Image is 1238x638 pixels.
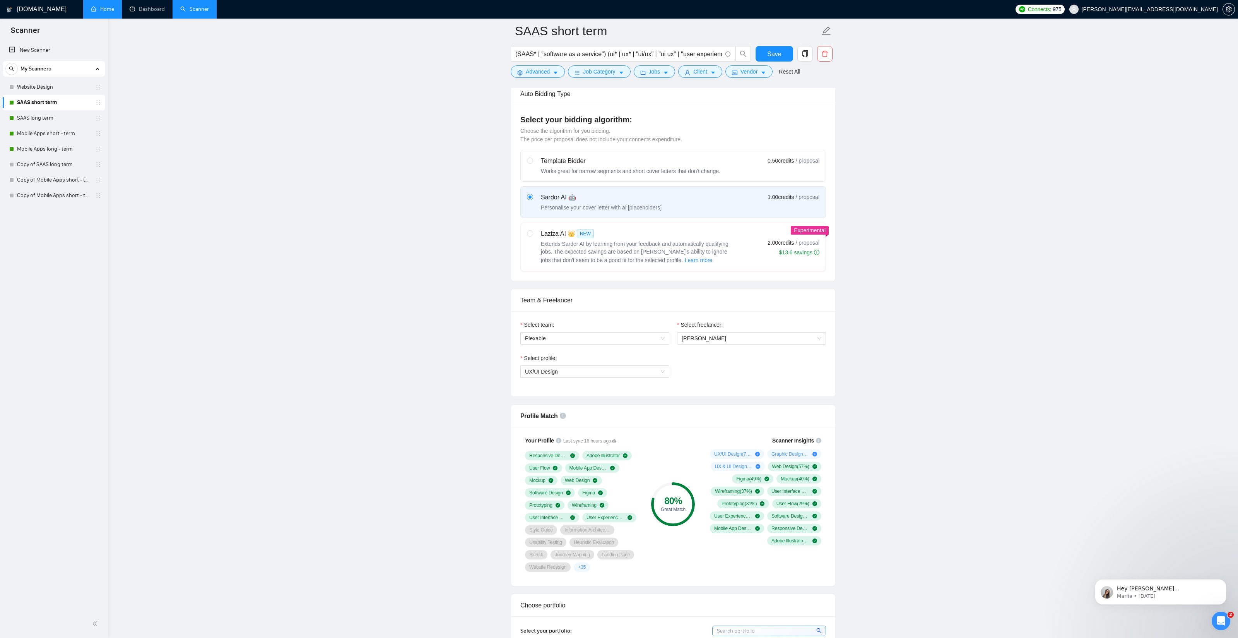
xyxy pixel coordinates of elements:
span: check-circle [812,514,817,518]
span: holder [95,146,101,152]
span: Web Design ( 57 %) [772,463,809,470]
span: info-circle [560,413,566,419]
span: holder [95,161,101,168]
div: Choose portfolio [520,594,826,616]
span: info-circle [814,250,819,255]
span: Sketch [529,552,543,558]
span: User Experience Design [587,515,624,521]
button: barsJob Categorycaret-down [568,65,630,78]
span: Prototyping ( 31 %) [722,501,757,507]
h4: Select your bidding algorithm: [520,114,826,125]
a: dashboardDashboard [130,6,165,12]
label: Select team: [520,321,554,329]
span: check-circle [764,477,769,481]
span: search [816,626,823,635]
span: idcard [732,70,737,75]
span: caret-down [553,70,558,75]
span: check-circle [600,503,604,508]
span: 2 [1228,612,1234,618]
span: check-circle [553,466,557,470]
a: Mobile Apps short - term [17,126,91,141]
span: 975 [1053,5,1061,14]
span: Journey Mapping [555,552,590,558]
span: Scanner Insights [772,438,814,443]
span: check-circle [610,466,615,470]
span: [PERSON_NAME] [682,335,726,341]
span: check-circle [812,526,817,531]
span: info-circle [725,51,730,57]
span: search [736,50,751,57]
span: / proposal [796,193,819,201]
span: setting [1223,6,1235,12]
span: Mobile App Design [569,465,607,471]
span: Select profile: [524,354,557,362]
span: Mockup [529,477,545,484]
button: idcardVendorcaret-down [725,65,773,78]
a: Copy of Mobile Apps short - term [17,172,91,188]
span: User Interface Design ( 34 %) [771,488,809,494]
span: Figma [582,490,595,496]
span: Client [693,67,707,76]
span: folder [640,70,646,75]
input: Search Freelance Jobs... [515,49,722,59]
span: 1.00 credits [768,193,794,201]
button: Save [756,46,793,62]
span: holder [95,99,101,106]
div: Laziza AI [541,229,734,238]
span: / proposal [796,239,819,247]
label: Select freelancer: [677,321,723,329]
a: New Scanner [9,43,99,58]
span: check-circle [556,503,560,508]
span: check-circle [570,453,575,458]
span: Profile Match [520,413,558,419]
a: SAAS short term [17,95,91,110]
span: holder [95,177,101,183]
span: 2.00 credits [768,238,794,247]
span: UX & UI Design ( 11 %) [715,463,753,470]
button: folderJobscaret-down [634,65,675,78]
div: Great Match [651,507,695,512]
a: searchScanner [180,6,209,12]
button: search [735,46,751,62]
span: 0.50 credits [768,156,794,165]
span: check-circle [755,514,760,518]
span: Adobe Illustrator [587,453,620,459]
span: check-circle [812,539,817,543]
li: New Scanner [3,43,105,58]
span: check-circle [593,478,597,483]
iframe: Intercom live chat [1212,612,1230,630]
span: plus-circle [755,452,760,456]
span: Learn more [685,256,713,264]
span: check-circle [812,477,817,481]
span: check-circle [628,515,632,520]
span: Responsive Design ( 17 %) [771,525,809,532]
span: info-circle [816,438,821,443]
span: check-circle [598,491,603,495]
button: copy [797,46,813,62]
span: Mobile App Design ( 17 %) [714,525,752,532]
div: Sardor AI 🤖 [541,193,662,202]
span: Wireframing [572,502,597,508]
span: Style Guide [529,527,553,533]
div: Personalise your cover letter with ai [placeholders] [541,204,662,211]
span: / proposal [796,157,819,165]
div: Auto Bidding Type [520,83,826,105]
span: Responsive Design [529,453,567,459]
span: Connects: [1028,5,1051,14]
span: copy [798,50,812,57]
button: delete [817,46,833,62]
span: Prototyping [529,502,552,508]
span: User Flow ( 29 %) [776,501,809,507]
span: Web Design [565,477,590,484]
img: upwork-logo.png [1019,6,1025,12]
span: Graphic Design ( 29 %) [771,451,809,457]
span: check-circle [760,501,764,506]
span: check-circle [755,526,760,531]
li: My Scanners [3,61,105,203]
a: SAAS long term [17,110,91,126]
span: search [6,66,17,72]
span: User Flow [529,465,550,471]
